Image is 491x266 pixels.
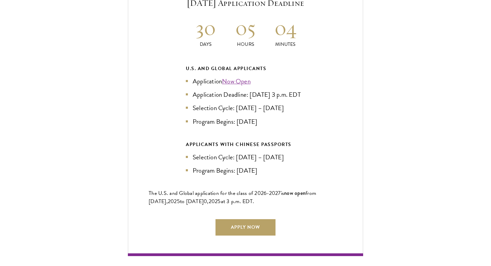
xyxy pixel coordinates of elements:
[186,152,305,162] li: Selection Cycle: [DATE] – [DATE]
[186,64,305,73] div: U.S. and Global Applicants
[215,219,276,236] a: Apply Now
[186,165,305,175] li: Program Begins: [DATE]
[267,189,278,197] span: -202
[284,189,306,197] span: now open
[186,76,305,86] li: Application
[186,140,305,149] div: APPLICANTS WITH CHINESE PASSPORTS
[221,197,254,205] span: at 3 p.m. EDT.
[207,197,208,205] span: ,
[177,197,180,205] span: 5
[281,189,284,197] span: is
[226,41,266,48] p: Hours
[168,197,177,205] span: 202
[264,189,267,197] span: 6
[209,197,218,205] span: 202
[186,41,226,48] p: Days
[186,103,305,113] li: Selection Cycle: [DATE] – [DATE]
[149,189,316,205] span: from [DATE],
[204,197,207,205] span: 0
[226,15,266,41] h2: 05
[186,90,305,99] li: Application Deadline: [DATE] 3 p.m. EDT
[180,197,204,205] span: to [DATE]
[222,76,251,86] a: Now Open
[149,189,264,197] span: The U.S. and Global application for the class of 202
[218,197,221,205] span: 5
[186,117,305,127] li: Program Begins: [DATE]
[186,15,226,41] h2: 30
[265,41,305,48] p: Minutes
[265,15,305,41] h2: 04
[278,189,281,197] span: 7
